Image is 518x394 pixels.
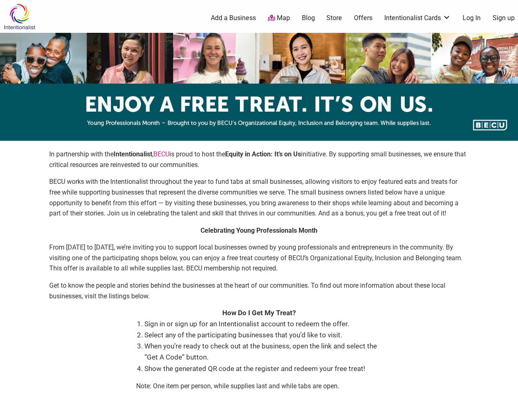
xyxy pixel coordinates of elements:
[153,150,169,158] a: BECU
[384,14,451,23] a: Intentionalist Cards
[114,150,152,158] strong: Intentionalist
[49,242,469,274] p: From [DATE] to [DATE], we’re inviting you to support local businesses owned by young professional...
[302,14,315,23] a: Blog
[211,14,256,23] a: Add a Business
[144,330,382,341] li: Select any of the participating businesses that you’d like to visit.
[222,309,296,317] strong: How Do I Get My Treat?
[201,227,317,234] strong: Celebrating Young Professionals Month
[354,14,372,23] a: Offers
[144,318,382,330] li: Sign in or sign up for an Intentionalist account to redeem the offer.
[136,381,382,392] p: Note: One item per person, while supplies last and while tabs are open.
[49,149,469,170] p: In partnership with the , is proud to host the initiative. By supporting small businesses, we ens...
[144,363,382,374] li: Show the generated QR code at the register and redeem your free treat!
[268,14,290,23] a: Map
[493,14,515,23] a: Sign up
[326,14,342,23] a: Store
[49,280,469,301] p: Get to know the people and stories behind the businesses at the heart of our communities. To find...
[144,341,382,363] li: When you’re ready to check out at the business, open the link and select the “Get A Code” button.
[225,150,301,158] strong: Equity in Action: It’s on Us
[463,14,481,23] a: Log In
[49,176,469,218] p: BECU works with the Intentionalist throughout the year to fund tabs at small businesses, allowing...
